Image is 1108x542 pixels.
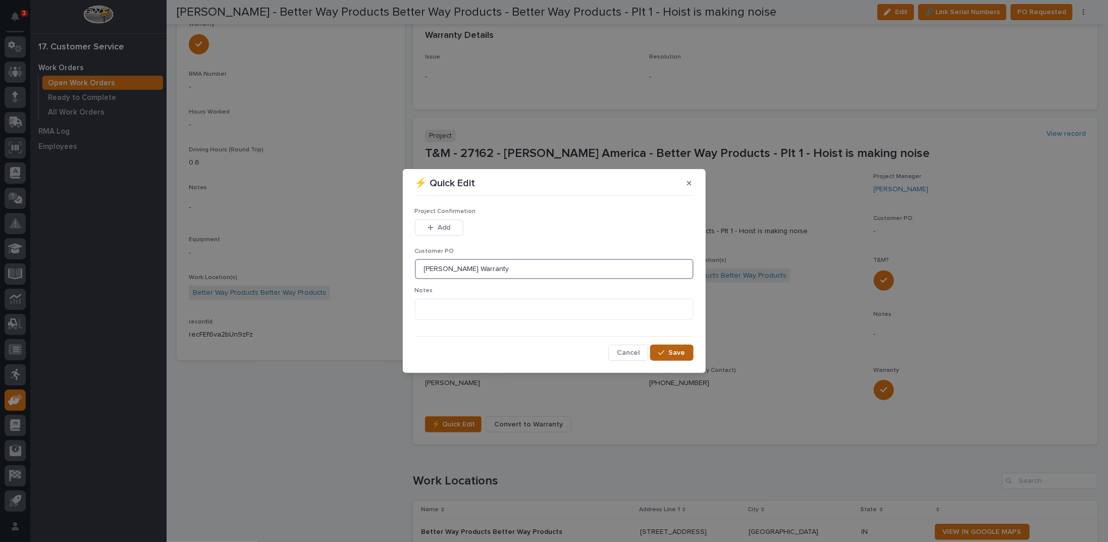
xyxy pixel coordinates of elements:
[669,348,685,357] span: Save
[415,208,476,214] span: Project Confirmation
[415,248,454,254] span: Customer PO
[617,348,640,357] span: Cancel
[415,177,476,189] p: ⚡ Quick Edit
[415,220,463,236] button: Add
[650,345,693,361] button: Save
[415,288,433,294] span: Notes
[438,223,450,232] span: Add
[608,345,648,361] button: Cancel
